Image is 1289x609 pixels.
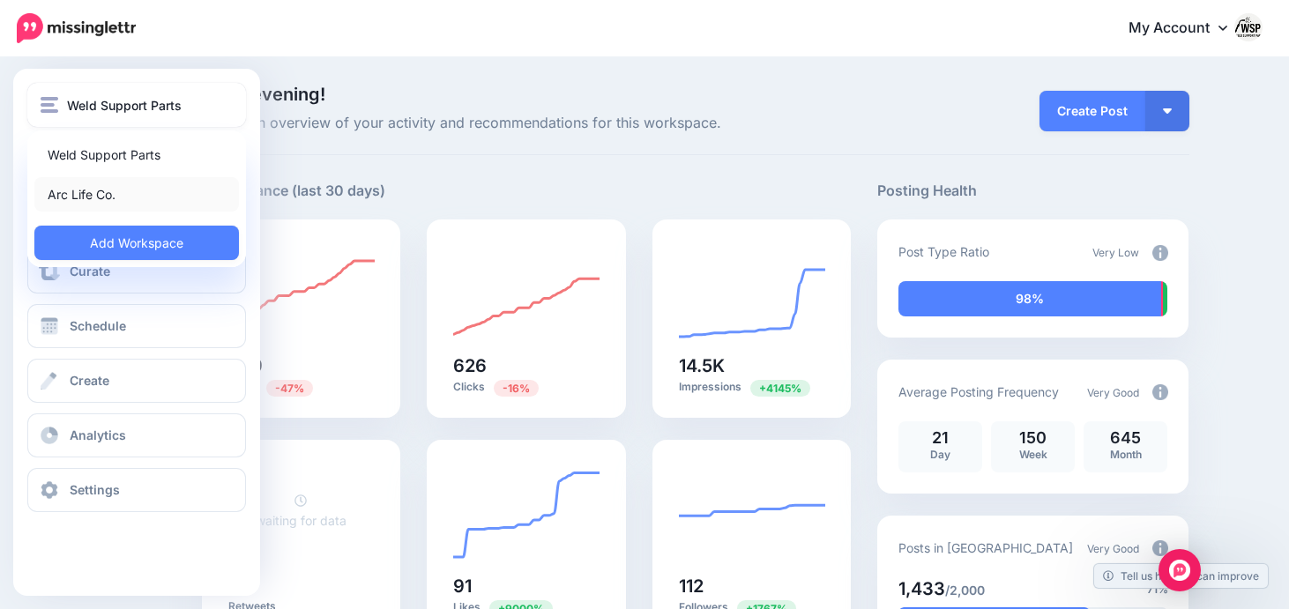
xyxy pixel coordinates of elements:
[1163,108,1172,114] img: arrow-down-white.png
[27,413,246,457] a: Analytics
[679,379,825,396] p: Impressions
[679,577,825,595] h5: 112
[453,577,600,595] h5: 91
[1092,430,1159,446] p: 645
[34,226,239,260] a: Add Workspace
[898,241,989,262] p: Post Type Ratio
[945,583,985,598] span: /2,000
[228,577,375,595] h5: 0
[907,430,973,446] p: 21
[1039,91,1145,131] a: Create Post
[256,493,346,528] a: waiting for data
[1111,7,1263,50] a: My Account
[70,482,120,497] span: Settings
[453,379,600,396] p: Clicks
[17,13,136,43] img: Missinglettr
[27,249,246,293] a: Curate
[494,380,539,397] span: Previous period: 743
[1000,430,1066,446] p: 150
[1163,281,1168,316] div: 2% of your posts in the last 30 days were manually created (i.e. were not from Drip Campaigns or ...
[70,264,110,279] span: Curate
[898,382,1059,402] p: Average Posting Frequency
[679,357,825,375] h5: 14.5K
[1152,384,1168,400] img: info-circle-grey.png
[228,357,375,375] h5: 409
[27,359,246,403] a: Create
[27,83,246,127] button: Weld Support Parts
[202,84,325,105] span: Good evening!
[1092,246,1139,259] span: Very Low
[898,281,1161,316] div: 98% of your posts in the last 30 days have been from Drip Campaigns
[1147,581,1168,598] span: 71%
[202,180,385,202] h5: Performance (last 30 days)
[1152,245,1168,261] img: info-circle-grey.png
[67,95,182,115] span: Weld Support Parts
[70,318,126,333] span: Schedule
[1087,542,1139,555] span: Very Good
[41,97,58,113] img: menu.png
[27,304,246,348] a: Schedule
[1161,281,1163,316] div: 1% of your posts in the last 30 days have been from Curated content
[70,373,109,388] span: Create
[202,112,852,135] span: Here's an overview of your activity and recommendations for this workspace.
[266,380,313,397] span: Previous period: 765
[70,427,126,442] span: Analytics
[1152,540,1168,556] img: info-circle-grey.png
[27,468,246,512] a: Settings
[1087,386,1139,399] span: Very Good
[877,180,1188,202] h5: Posting Health
[1094,564,1268,588] a: Tell us how we can improve
[750,380,810,397] span: Previous period: 341
[1019,448,1047,461] span: Week
[453,357,600,375] h5: 626
[228,379,375,396] p: Posts
[1110,448,1142,461] span: Month
[34,177,239,212] a: Arc Life Co.
[898,538,1073,558] p: Posts in [GEOGRAPHIC_DATA]
[898,578,945,599] span: 1,433
[930,448,950,461] span: Day
[1159,549,1201,591] div: Open Intercom Messenger
[34,137,239,172] a: Weld Support Parts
